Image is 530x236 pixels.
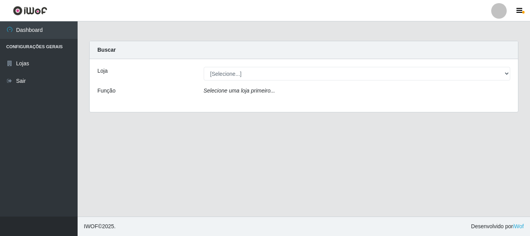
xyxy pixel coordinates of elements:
a: iWof [513,223,524,229]
span: Desenvolvido por [471,222,524,231]
label: Loja [97,67,107,75]
span: IWOF [84,223,98,229]
i: Selecione uma loja primeiro... [204,87,275,94]
strong: Buscar [97,47,116,53]
label: Função [97,87,116,95]
img: CoreUI Logo [13,6,47,16]
span: © 2025 . [84,222,116,231]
